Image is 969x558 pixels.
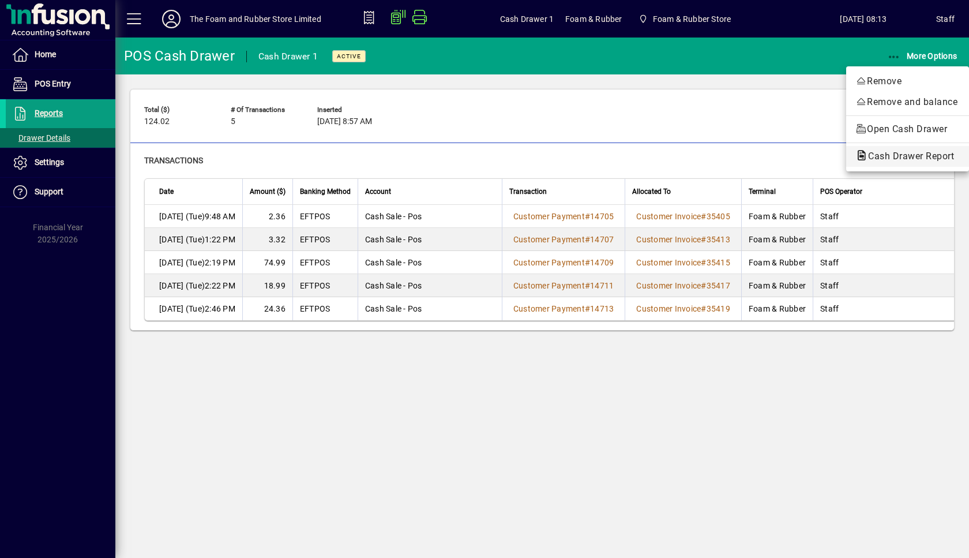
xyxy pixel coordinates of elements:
span: Remove and balance [855,95,960,109]
button: Open Cash Drawer [846,119,969,140]
span: Cash Drawer Report [855,151,960,162]
button: Remove and balance [846,92,969,113]
span: Remove [855,74,960,88]
button: Remove [846,71,969,92]
span: Open Cash Drawer [855,122,960,136]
